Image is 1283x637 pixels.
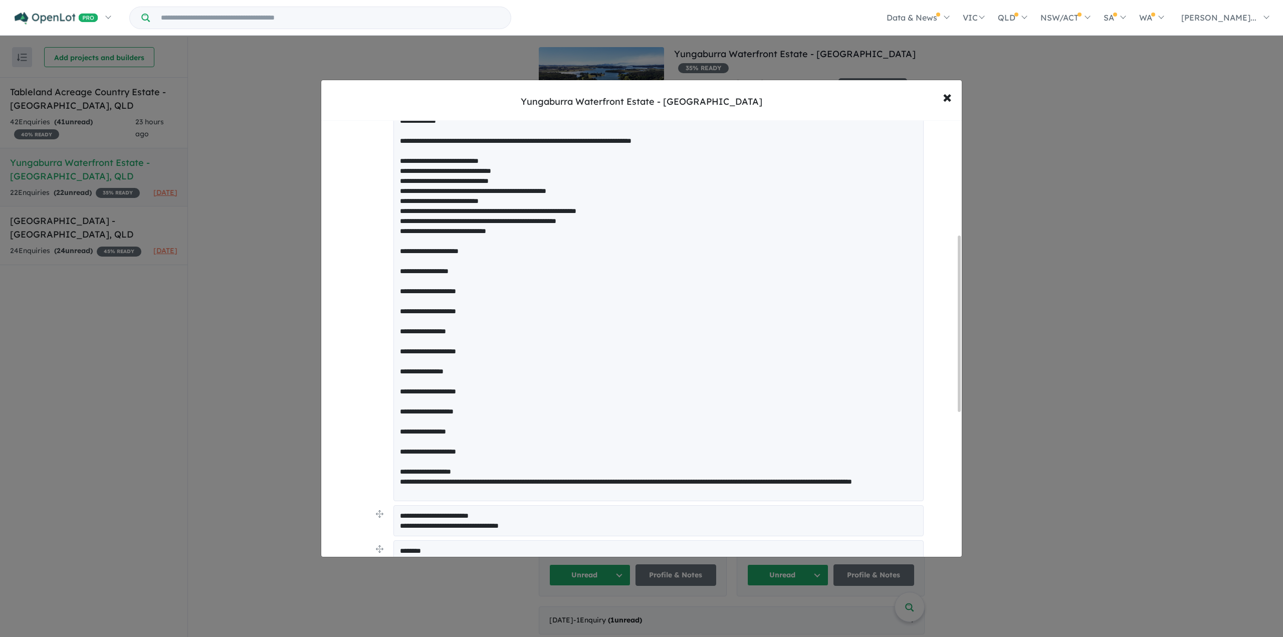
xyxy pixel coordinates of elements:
[376,545,383,553] img: drag.svg
[1181,13,1256,23] span: [PERSON_NAME]...
[152,7,509,29] input: Try estate name, suburb, builder or developer
[15,12,98,25] img: Openlot PRO Logo White
[943,86,952,107] span: ×
[376,510,383,518] img: drag.svg
[521,95,762,108] div: Yungaburra Waterfront Estate - [GEOGRAPHIC_DATA]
